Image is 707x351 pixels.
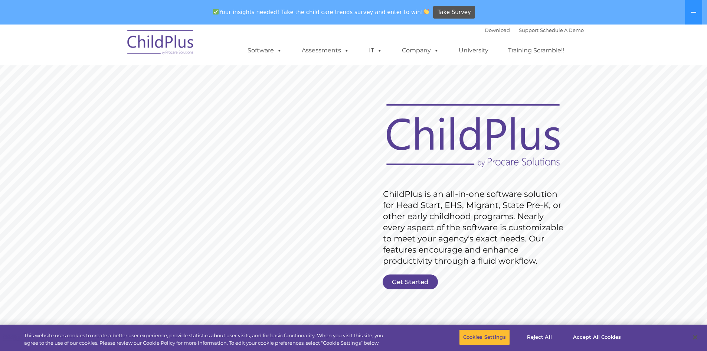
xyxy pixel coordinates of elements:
[519,27,539,33] a: Support
[438,6,471,19] span: Take Survey
[124,25,198,62] img: ChildPlus by Procare Solutions
[501,43,572,58] a: Training Scramble!!
[687,329,703,345] button: Close
[569,329,625,345] button: Accept All Cookies
[433,6,475,19] a: Take Survey
[383,274,438,289] a: Get Started
[540,27,584,33] a: Schedule A Demo
[459,329,510,345] button: Cookies Settings
[210,5,432,19] span: Your insights needed! Take the child care trends survey and enter to win!
[361,43,390,58] a: IT
[294,43,357,58] a: Assessments
[395,43,446,58] a: Company
[383,189,567,267] rs-layer: ChildPlus is an all-in-one software solution for Head Start, EHS, Migrant, State Pre-K, or other ...
[24,332,389,347] div: This website uses cookies to create a better user experience, provide statistics about user visit...
[451,43,496,58] a: University
[213,9,219,14] img: ✅
[423,9,429,14] img: 👏
[485,27,584,33] font: |
[516,329,563,345] button: Reject All
[240,43,289,58] a: Software
[485,27,510,33] a: Download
